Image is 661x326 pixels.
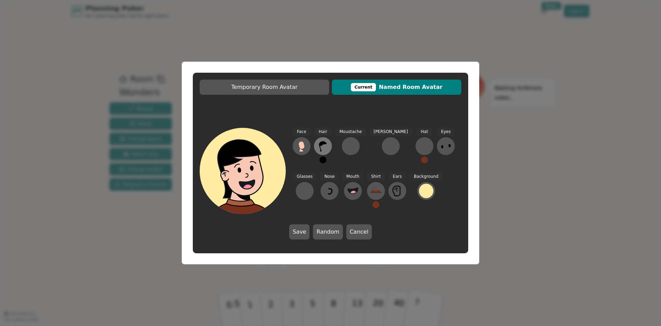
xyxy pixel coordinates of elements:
[351,83,376,91] div: This avatar will be displayed in dedicated rooms
[335,128,366,136] span: Moustache
[293,128,310,136] span: Face
[200,80,329,95] button: Temporary Room Avatar
[417,128,432,136] span: Hat
[369,128,412,136] span: [PERSON_NAME]
[293,173,317,181] span: Glasses
[389,173,406,181] span: Ears
[346,224,372,240] button: Cancel
[342,173,364,181] span: Mouth
[313,224,343,240] button: Random
[320,173,339,181] span: Nose
[410,173,443,181] span: Background
[367,173,385,181] span: Shirt
[335,83,458,91] span: Named Room Avatar
[203,83,326,91] span: Temporary Room Avatar
[289,224,309,240] button: Save
[437,128,455,136] span: Eyes
[332,80,461,95] button: CurrentNamed Room Avatar
[315,128,332,136] span: Hair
